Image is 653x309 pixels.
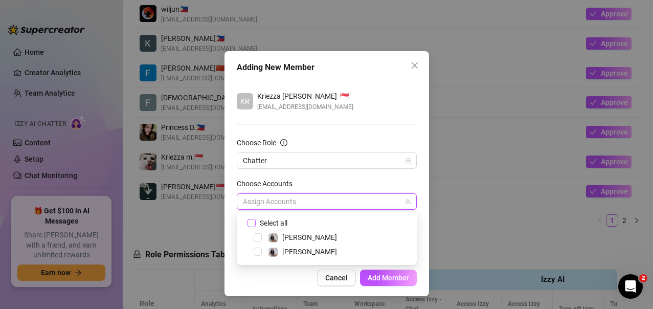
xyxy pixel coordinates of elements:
img: Francesca [268,233,278,242]
span: team [405,198,411,205]
span: Close [407,61,423,70]
span: Chatter [243,153,411,168]
iframe: Intercom live chat [618,274,643,299]
label: Choose Accounts [237,178,299,189]
span: Kriezza [PERSON_NAME] [257,91,337,102]
span: Select all [256,217,291,229]
div: Choose Role [237,137,276,148]
span: Add Member [368,274,409,282]
span: info-circle [280,139,287,146]
img: Francesca [268,248,278,257]
span: KR [240,96,250,107]
span: Select tree node [254,248,262,256]
span: Cancel [325,274,348,282]
button: Close [407,57,423,74]
div: Adding New Member [237,61,417,74]
div: 🇸🇬 [257,91,353,102]
button: Cancel [317,270,356,286]
span: [PERSON_NAME] [282,233,337,241]
span: lock [405,158,411,164]
span: [PERSON_NAME] [282,248,337,256]
span: 2 [639,274,647,282]
span: Select tree node [254,233,262,241]
button: Add Member [360,270,417,286]
span: [EMAIL_ADDRESS][DOMAIN_NAME] [257,102,353,112]
span: close [411,61,419,70]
